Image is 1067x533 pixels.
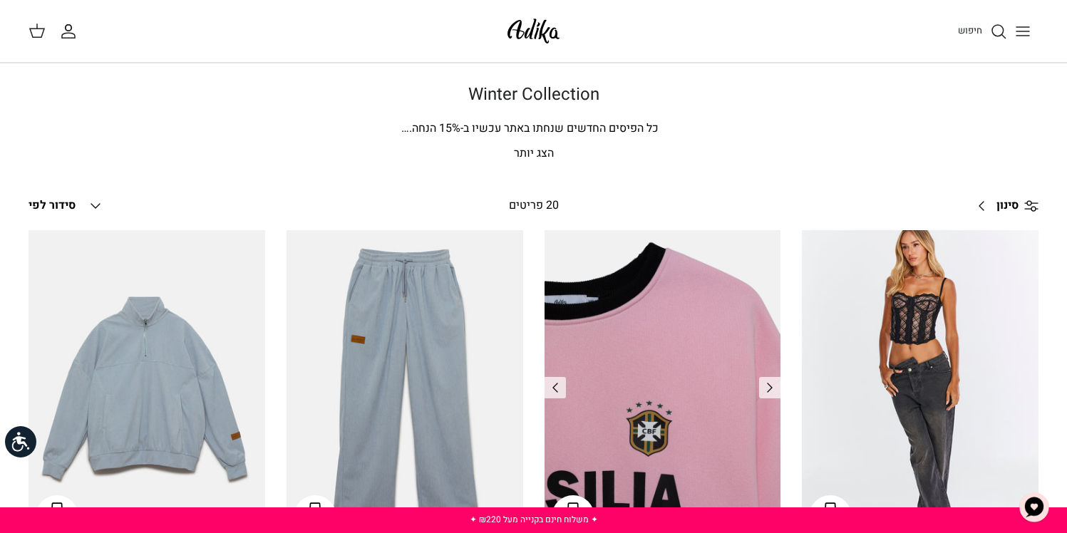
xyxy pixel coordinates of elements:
span: כל הפיסים החדשים שנחתו באתר עכשיו ב- [460,120,659,137]
button: סידור לפי [29,190,104,222]
span: סינון [996,197,1019,215]
p: הצג יותר [35,145,1033,163]
span: % הנחה. [401,120,460,137]
div: 20 פריטים [413,197,654,215]
span: חיפוש [958,24,982,37]
h1: Winter Collection [35,85,1033,105]
img: Adika IL [503,14,564,48]
a: חיפוש [958,23,1007,40]
a: סינון [968,189,1038,223]
a: החשבון שלי [60,23,83,40]
a: Previous [759,377,780,398]
button: Toggle menu [1007,16,1038,47]
span: 15 [439,120,452,137]
button: צ'אט [1013,486,1056,529]
a: Previous [545,377,566,398]
span: סידור לפי [29,197,76,214]
a: ✦ משלוח חינם בקנייה מעל ₪220 ✦ [470,513,598,526]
